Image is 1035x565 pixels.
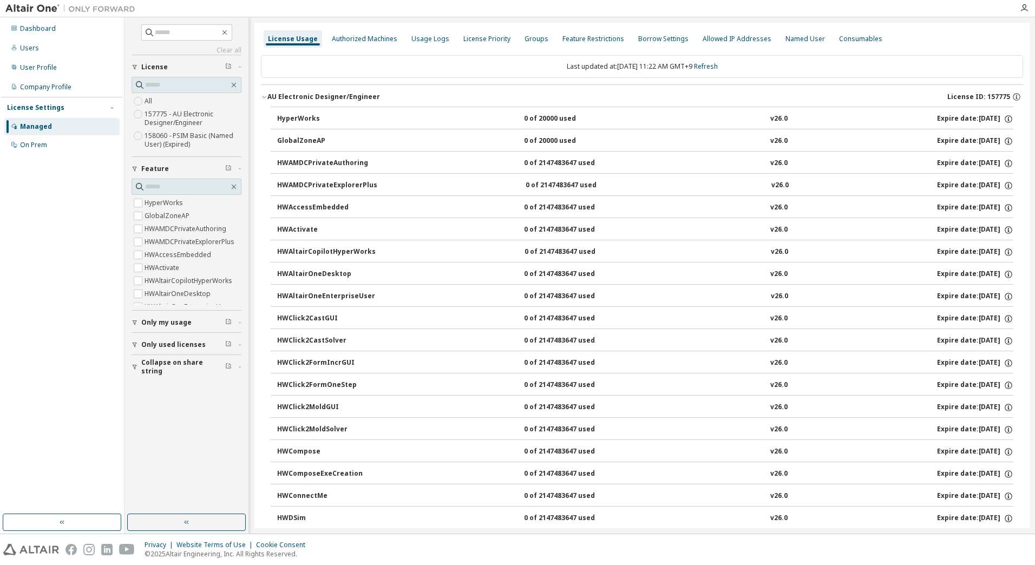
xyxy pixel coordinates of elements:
[277,159,375,168] div: HWAMDCPrivateAuthoring
[703,35,771,43] div: Allowed IP Addresses
[141,358,225,376] span: Collapse on share string
[277,507,1013,530] button: HWDSim0 of 2147483647 usedv26.0Expire date:[DATE]
[937,425,1013,435] div: Expire date: [DATE]
[141,340,206,349] span: Only used licenses
[277,491,375,501] div: HWConnectMe
[770,203,788,213] div: v26.0
[771,247,788,257] div: v26.0
[20,122,52,131] div: Managed
[145,108,241,129] label: 157775 - AU Electronic Designer/Engineer
[937,491,1013,501] div: Expire date: [DATE]
[145,300,233,313] label: HWAltairOneEnterpriseUser
[3,544,59,555] img: altair_logo.svg
[132,333,241,357] button: Only used licenses
[770,225,788,235] div: v26.0
[101,544,113,555] img: linkedin.svg
[277,314,375,324] div: HWClick2CastGUI
[638,35,689,43] div: Borrow Settings
[277,240,1013,264] button: HWAltairCopilotHyperWorks0 of 2147483647 usedv26.0Expire date:[DATE]
[145,261,181,274] label: HWActivate
[770,159,788,168] div: v26.0
[145,95,154,108] label: All
[277,351,1013,375] button: HWClick2FormIncrGUI0 of 2147483647 usedv26.0Expire date:[DATE]
[277,203,375,213] div: HWAccessEmbedded
[132,157,241,181] button: Feature
[20,63,57,72] div: User Profile
[937,314,1013,324] div: Expire date: [DATE]
[145,129,241,151] label: 158060 - PSIM Basic (Named User) (Expired)
[937,336,1013,346] div: Expire date: [DATE]
[277,181,377,190] div: HWAMDCPrivateExplorerPlus
[176,541,256,549] div: Website Terms of Use
[524,358,621,368] div: 0 of 2147483647 used
[770,336,788,346] div: v26.0
[277,462,1013,486] button: HWComposeExeCreation0 of 2147483647 usedv26.0Expire date:[DATE]
[225,63,232,71] span: Clear filter
[277,136,375,146] div: GlobalZoneAP
[277,440,1013,464] button: HWCompose0 of 2147483647 usedv26.0Expire date:[DATE]
[937,225,1013,235] div: Expire date: [DATE]
[937,136,1013,146] div: Expire date: [DATE]
[277,514,375,523] div: HWDSim
[524,336,621,346] div: 0 of 2147483647 used
[20,44,39,52] div: Users
[524,225,621,235] div: 0 of 2147483647 used
[524,403,621,412] div: 0 of 2147483647 used
[277,285,1013,308] button: HWAltairOneEnterpriseUser0 of 2147483647 usedv26.0Expire date:[DATE]
[562,35,624,43] div: Feature Restrictions
[277,373,1013,397] button: HWClick2FormOneStep0 of 2147483647 usedv26.0Expire date:[DATE]
[937,114,1013,124] div: Expire date: [DATE]
[83,544,95,555] img: instagram.svg
[225,363,232,371] span: Clear filter
[524,136,621,146] div: 0 of 20000 used
[937,270,1013,279] div: Expire date: [DATE]
[770,358,788,368] div: v26.0
[132,46,241,55] a: Clear all
[119,544,135,555] img: youtube.svg
[839,35,882,43] div: Consumables
[277,484,1013,508] button: HWConnectMe0 of 2147483647 usedv26.0Expire date:[DATE]
[20,141,47,149] div: On Prem
[524,270,621,279] div: 0 of 2147483647 used
[141,318,192,327] span: Only my usage
[277,418,1013,442] button: HWClick2MoldSolver0 of 2147483647 usedv26.0Expire date:[DATE]
[937,447,1013,457] div: Expire date: [DATE]
[225,165,232,173] span: Clear filter
[770,447,788,457] div: v26.0
[277,114,375,124] div: HyperWorks
[277,270,375,279] div: HWAltairOneDesktop
[770,270,788,279] div: v26.0
[267,93,380,101] div: AU Electronic Designer/Engineer
[524,159,621,168] div: 0 of 2147483647 used
[524,314,621,324] div: 0 of 2147483647 used
[524,292,621,301] div: 0 of 2147483647 used
[770,136,788,146] div: v26.0
[277,292,375,301] div: HWAltairOneEnterpriseUser
[20,24,56,33] div: Dashboard
[20,83,71,91] div: Company Profile
[277,107,1013,131] button: HyperWorks0 of 20000 usedv26.0Expire date:[DATE]
[277,218,1013,242] button: HWActivate0 of 2147483647 usedv26.0Expire date:[DATE]
[524,491,621,501] div: 0 of 2147483647 used
[141,63,168,71] span: License
[771,181,789,190] div: v26.0
[785,35,825,43] div: Named User
[770,314,788,324] div: v26.0
[937,181,1013,190] div: Expire date: [DATE]
[463,35,510,43] div: License Priority
[141,165,169,173] span: Feature
[937,292,1013,301] div: Expire date: [DATE]
[145,235,237,248] label: HWAMDCPrivateExplorerPlus
[694,62,718,71] a: Refresh
[261,85,1023,109] button: AU Electronic Designer/EngineerLicense ID: 157775
[947,93,1010,101] span: License ID: 157775
[770,380,788,390] div: v26.0
[770,114,788,124] div: v26.0
[937,403,1013,412] div: Expire date: [DATE]
[770,403,788,412] div: v26.0
[524,447,621,457] div: 0 of 2147483647 used
[277,307,1013,331] button: HWClick2CastGUI0 of 2147483647 usedv26.0Expire date:[DATE]
[145,248,213,261] label: HWAccessEmbedded
[132,355,241,379] button: Collapse on share string
[277,329,1013,353] button: HWClick2CastSolver0 of 2147483647 usedv26.0Expire date:[DATE]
